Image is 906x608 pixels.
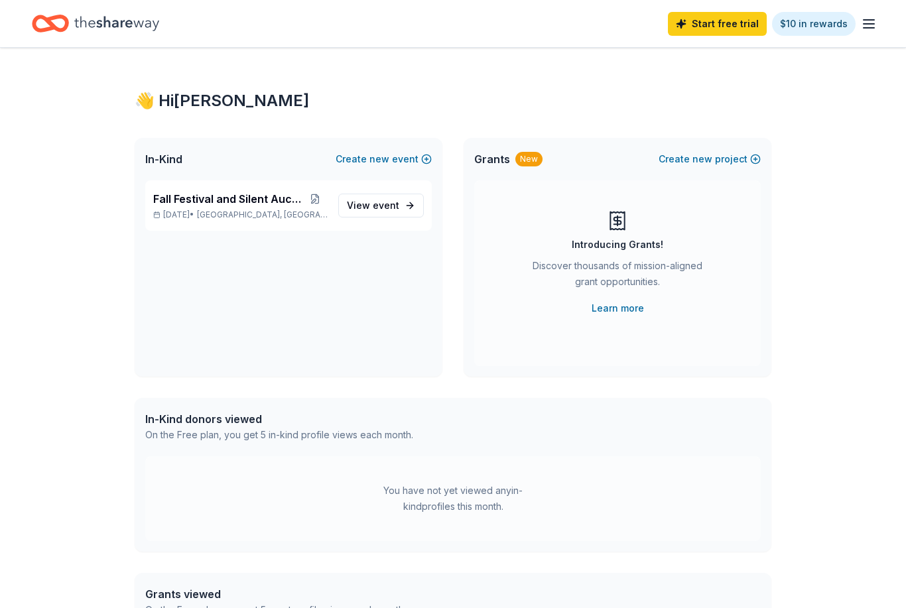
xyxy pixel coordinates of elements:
a: Start free trial [668,12,767,36]
span: Fall Festival and Silent Auction [153,191,302,207]
div: Discover thousands of mission-aligned grant opportunities. [527,258,708,295]
span: event [373,200,399,211]
span: [GEOGRAPHIC_DATA], [GEOGRAPHIC_DATA] [197,210,328,220]
a: View event [338,194,424,217]
div: In-Kind donors viewed [145,411,413,427]
div: Introducing Grants! [572,237,663,253]
div: New [515,152,543,166]
span: In-Kind [145,151,182,167]
div: You have not yet viewed any in-kind profiles this month. [370,483,536,515]
div: Grants viewed [145,586,406,602]
button: Createnewproject [659,151,761,167]
a: Learn more [592,300,644,316]
p: [DATE] • [153,210,328,220]
a: Home [32,8,159,39]
a: $10 in rewards [772,12,856,36]
span: View [347,198,399,213]
div: On the Free plan, you get 5 in-kind profile views each month. [145,427,413,443]
span: new [369,151,389,167]
div: 👋 Hi [PERSON_NAME] [135,90,771,111]
span: new [692,151,712,167]
button: Createnewevent [336,151,432,167]
span: Grants [474,151,510,167]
